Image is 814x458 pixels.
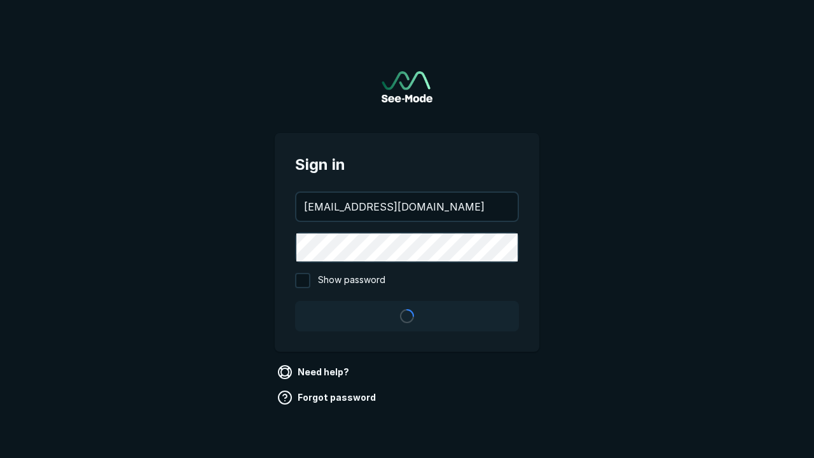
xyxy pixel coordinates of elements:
a: Forgot password [275,387,381,408]
img: See-Mode Logo [382,71,432,102]
a: Need help? [275,362,354,382]
input: your@email.com [296,193,518,221]
span: Sign in [295,153,519,176]
a: Go to sign in [382,71,432,102]
span: Show password [318,273,385,288]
